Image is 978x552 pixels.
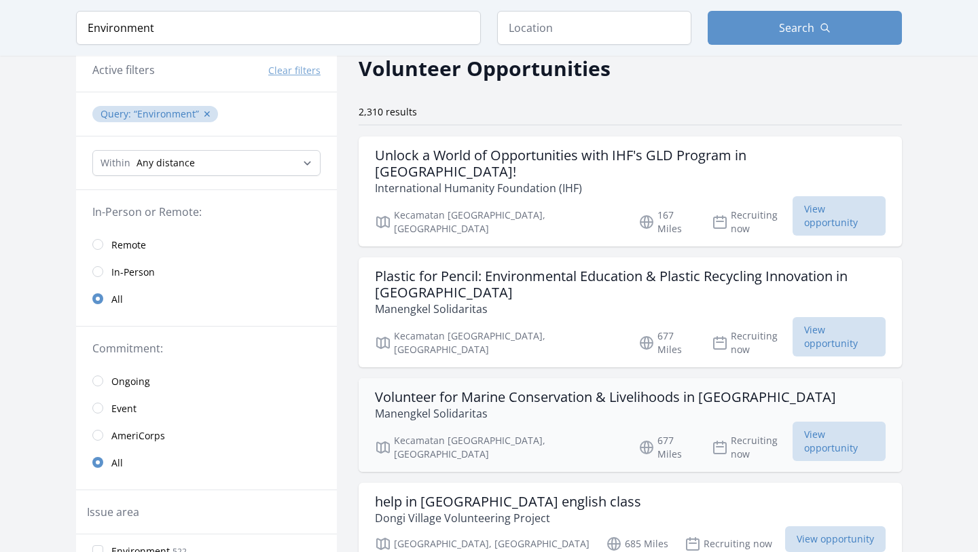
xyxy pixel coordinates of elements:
span: Event [111,402,137,416]
p: Manengkel Solidaritas [375,301,886,317]
span: View opportunity [793,422,886,461]
input: Keyword [76,11,481,45]
select: Search Radius [92,150,321,176]
p: Recruiting now [712,329,793,356]
span: View opportunity [793,317,886,356]
h3: Active filters [92,62,155,78]
q: Environment [134,107,199,120]
a: Remote [76,231,337,258]
p: Recruiting now [712,434,793,461]
button: Clear filters [268,64,321,77]
h3: Unlock a World of Opportunities with IHF's GLD Program in [GEOGRAPHIC_DATA]! [375,147,886,180]
span: AmeriCorps [111,429,165,443]
a: Plastic for Pencil: Environmental Education & Plastic Recycling Innovation in [GEOGRAPHIC_DATA] M... [359,257,902,367]
p: 677 Miles [638,329,696,356]
p: Manengkel Solidaritas [375,405,836,422]
a: Unlock a World of Opportunities with IHF's GLD Program in [GEOGRAPHIC_DATA]! International Humani... [359,136,902,246]
p: Recruiting now [712,208,793,236]
p: International Humanity Foundation (IHF) [375,180,886,196]
span: All [111,456,123,470]
a: In-Person [76,258,337,285]
h3: Volunteer for Marine Conservation & Livelihoods in [GEOGRAPHIC_DATA] [375,389,836,405]
span: Search [779,20,814,36]
span: View opportunity [785,526,886,552]
p: 167 Miles [638,208,696,236]
legend: In-Person or Remote: [92,204,321,220]
a: Event [76,394,337,422]
p: Kecamatan [GEOGRAPHIC_DATA], [GEOGRAPHIC_DATA] [375,434,622,461]
span: All [111,293,123,306]
span: Remote [111,238,146,252]
button: ✕ [203,107,211,121]
span: In-Person [111,265,155,279]
span: View opportunity [793,196,886,236]
p: Kecamatan [GEOGRAPHIC_DATA], [GEOGRAPHIC_DATA] [375,329,622,356]
p: Kecamatan [GEOGRAPHIC_DATA], [GEOGRAPHIC_DATA] [375,208,622,236]
a: Ongoing [76,367,337,394]
p: Dongi Village Volunteering Project [375,510,641,526]
span: 2,310 results [359,105,417,118]
p: [GEOGRAPHIC_DATA], [GEOGRAPHIC_DATA] [375,536,590,552]
h3: Plastic for Pencil: Environmental Education & Plastic Recycling Innovation in [GEOGRAPHIC_DATA] [375,268,886,301]
h2: Volunteer Opportunities [359,53,611,84]
input: Location [497,11,691,45]
button: Search [708,11,902,45]
a: All [76,285,337,312]
legend: Issue area [87,504,139,520]
p: 685 Miles [606,536,668,552]
a: Volunteer for Marine Conservation & Livelihoods in [GEOGRAPHIC_DATA] Manengkel Solidaritas Kecama... [359,378,902,472]
a: All [76,449,337,476]
legend: Commitment: [92,340,321,356]
h3: help in [GEOGRAPHIC_DATA] english class [375,494,641,510]
p: 677 Miles [638,434,696,461]
span: Query : [101,107,134,120]
span: Ongoing [111,375,150,388]
a: AmeriCorps [76,422,337,449]
p: Recruiting now [685,536,772,552]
